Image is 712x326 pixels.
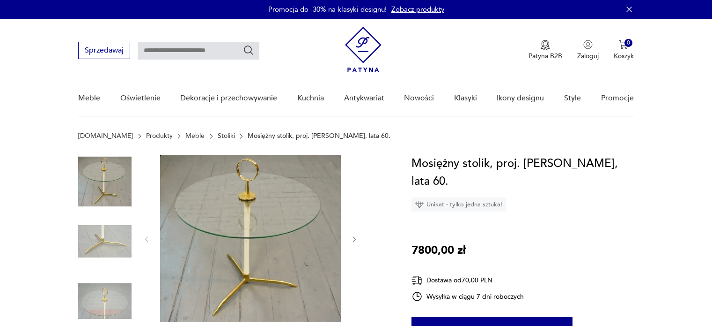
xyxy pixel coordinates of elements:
[411,274,524,286] div: Dostawa od 70,00 PLN
[78,215,132,268] img: Zdjęcie produktu Mosiężny stolik, proj. Cesare Lacca, lata 60.
[624,39,632,47] div: 0
[404,80,434,116] a: Nowości
[411,242,466,259] p: 7800,00 zł
[268,5,387,14] p: Promocja do -30% na klasyki designu!
[78,48,130,54] a: Sprzedawaj
[528,52,562,61] p: Patyna B2B
[614,40,634,61] button: 0Koszyk
[577,52,599,61] p: Zaloguj
[78,42,130,59] button: Sprzedawaj
[497,80,544,116] a: Ikony designu
[248,132,390,140] p: Mosiężny stolik, proj. [PERSON_NAME], lata 60.
[411,291,524,302] div: Wysyłka w ciągu 7 dni roboczych
[78,132,133,140] a: [DOMAIN_NAME]
[345,27,382,72] img: Patyna - sklep z meblami i dekoracjami vintage
[160,155,341,322] img: Zdjęcie produktu Mosiężny stolik, proj. Cesare Lacca, lata 60.
[185,132,205,140] a: Meble
[454,80,477,116] a: Klasyki
[344,80,384,116] a: Antykwariat
[411,274,423,286] img: Ikona dostawy
[415,200,424,209] img: Ikona diamentu
[146,132,173,140] a: Produkty
[411,155,634,190] h1: Mosiężny stolik, proj. [PERSON_NAME], lata 60.
[577,40,599,61] button: Zaloguj
[243,45,254,56] button: Szukaj
[541,40,550,50] img: Ikona medalu
[614,52,634,61] p: Koszyk
[411,197,506,212] div: Unikat - tylko jedna sztuka!
[180,80,277,116] a: Dekoracje i przechowywanie
[528,40,562,61] button: Patyna B2B
[564,80,581,116] a: Style
[78,80,100,116] a: Meble
[619,40,628,49] img: Ikona koszyka
[528,40,562,61] a: Ikona medaluPatyna B2B
[218,132,235,140] a: Stoliki
[391,5,444,14] a: Zobacz produkty
[120,80,161,116] a: Oświetlenie
[78,155,132,208] img: Zdjęcie produktu Mosiężny stolik, proj. Cesare Lacca, lata 60.
[583,40,593,49] img: Ikonka użytkownika
[297,80,324,116] a: Kuchnia
[601,80,634,116] a: Promocje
